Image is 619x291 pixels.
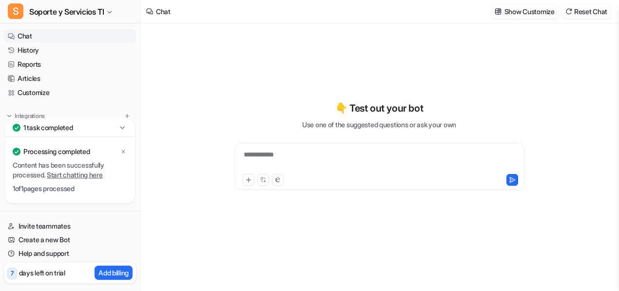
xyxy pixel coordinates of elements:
button: Reset Chat [562,4,611,19]
p: Use one of the suggested questions or ask your own [302,119,456,130]
a: Start chatting here [47,171,103,179]
a: Reports [4,58,136,71]
p: 7 [11,269,14,278]
img: customize [495,8,502,15]
p: 👇 Test out your bot [335,101,423,116]
button: Integrations [4,111,48,121]
button: Add billing [95,266,133,280]
a: History [4,43,136,57]
p: 1 of 1 pages processed [13,184,127,194]
a: Help and support [4,247,136,260]
a: Customize [4,86,136,99]
p: Show Customize [504,6,555,17]
a: Create a new Bot [4,233,136,247]
a: Articles [4,72,136,85]
p: Content has been successfully processed. [13,160,127,180]
p: Processing completed [23,147,90,156]
p: 1 task completed [23,123,73,133]
span: Soporte y Servicios TI [29,5,104,19]
a: Chat [4,29,136,43]
button: Show Customize [492,4,559,19]
a: Invite teammates [4,219,136,233]
p: days left on trial [19,268,65,278]
span: S [8,3,23,19]
img: reset [565,8,572,15]
p: Add billing [98,268,129,278]
div: Chat [156,6,171,17]
img: expand menu [6,113,13,119]
img: menu_add.svg [124,113,131,119]
p: Integrations [15,112,45,120]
